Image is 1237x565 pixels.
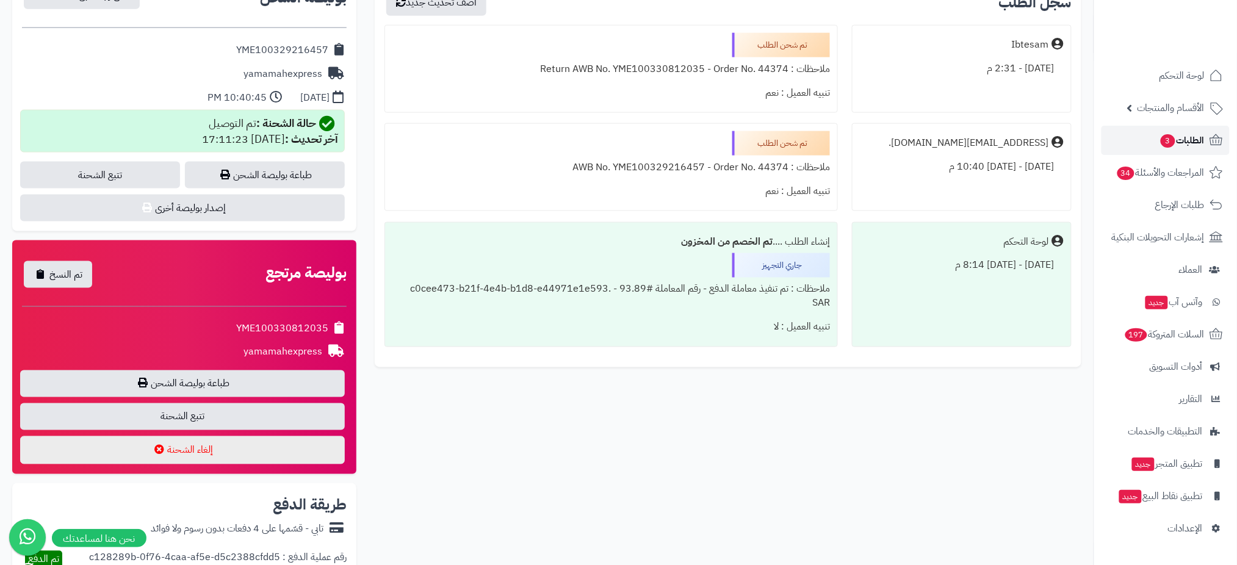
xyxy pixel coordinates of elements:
[1004,235,1049,249] div: لوحة التحكم
[1132,458,1155,471] span: جديد
[1161,134,1175,148] span: 3
[392,179,830,203] div: تنبيه العميل : نعم
[1145,296,1168,309] span: جديد
[1102,190,1230,220] a: طلبات الإرجاع
[20,370,345,397] a: طباعة بوليصة الشحن
[202,115,338,147] div: تم التوصيل [DATE] 17:11:23
[1102,158,1230,187] a: المراجعات والأسئلة34
[860,253,1064,277] div: [DATE] - [DATE] 8:14 م
[1102,126,1230,155] a: الطلبات3
[1180,390,1203,408] span: التقارير
[300,91,330,105] div: [DATE]
[207,91,267,105] div: 10:40:45 PM
[1128,423,1203,440] span: التطبيقات والخدمات
[1154,33,1225,59] img: logo-2.png
[20,403,345,430] a: تتبع الشحنة
[1102,481,1230,511] a: تطبيق نقاط البيعجديد
[1116,164,1205,181] span: المراجعات والأسئلة
[1102,287,1230,317] a: وآتس آبجديد
[1159,67,1205,84] span: لوحة التحكم
[1150,358,1203,375] span: أدوات التسويق
[273,498,347,513] h2: طريقة الدفع
[392,81,830,105] div: تنبيه العميل : نعم
[265,265,347,280] h2: بوليصة مرتجع
[285,131,338,147] strong: آخر تحديث :
[20,436,345,464] button: إلغاء الشحنة
[1124,326,1205,343] span: السلات المتروكة
[732,33,830,57] div: تم شحن الطلب
[1125,328,1147,342] span: 197
[392,230,830,254] div: إنشاء الطلب ....
[236,322,328,336] div: YME100330812035
[889,136,1049,150] div: [EMAIL_ADDRESS][DOMAIN_NAME].
[151,522,323,536] div: تابي - قسّمها على 4 دفعات بدون رسوم ولا فوائد
[392,315,830,339] div: تنبيه العميل : لا
[1179,261,1203,278] span: العملاء
[732,253,830,278] div: جاري التجهيز
[392,278,830,315] div: ملاحظات : تم تنفيذ معاملة الدفع - رقم المعاملة #c0cee473-b21f-4e4b-b1d8-e44971e1e593. - 93.89 SAR
[256,115,316,131] strong: حالة الشحنة :
[1112,229,1205,246] span: إشعارات التحويلات البنكية
[1102,449,1230,478] a: تطبيق المتجرجديد
[49,267,82,282] span: تم النسخ
[1102,61,1230,90] a: لوحة التحكم
[860,155,1064,179] div: [DATE] - [DATE] 10:40 م
[1102,223,1230,252] a: إشعارات التحويلات البنكية
[1102,320,1230,349] a: السلات المتروكة197
[1102,352,1230,381] a: أدوات التسويق
[243,345,322,359] div: yamamahexpress
[24,261,92,288] button: تم النسخ
[1155,196,1205,214] span: طلبات الإرجاع
[1144,293,1203,311] span: وآتس آب
[1168,520,1203,537] span: الإعدادات
[1102,514,1230,543] a: الإعدادات
[1119,490,1142,503] span: جديد
[185,162,345,189] a: طباعة بوليصة الشحن
[1012,38,1049,52] div: Ibtesam
[1118,488,1203,505] span: تطبيق نقاط البيع
[20,195,345,221] button: إصدار بوليصة أخرى
[1102,417,1230,446] a: التطبيقات والخدمات
[1117,167,1134,180] span: 34
[20,162,180,189] a: تتبع الشحنة
[860,57,1064,81] div: [DATE] - 2:31 م
[243,67,322,81] div: yamamahexpress
[1131,455,1203,472] span: تطبيق المتجر
[392,156,830,179] div: ملاحظات : AWB No. YME100329216457 - Order No. 44374
[732,131,830,156] div: تم شحن الطلب
[681,234,773,249] b: تم الخصم من المخزون
[1159,132,1205,149] span: الطلبات
[392,57,830,81] div: ملاحظات : Return AWB No. YME100330812035 - Order No. 44374
[236,43,328,57] div: YME100329216457
[1138,99,1205,117] span: الأقسام والمنتجات
[1102,255,1230,284] a: العملاء
[1102,384,1230,414] a: التقارير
